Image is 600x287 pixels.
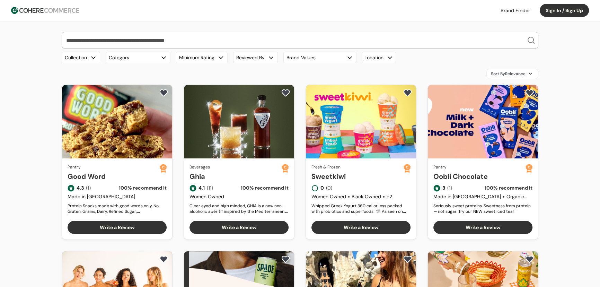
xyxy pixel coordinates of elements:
button: add to favorite [158,254,169,264]
a: Sweetkiwi [311,171,404,182]
a: Ghia [189,171,282,182]
button: Write a Review [68,221,167,234]
button: Sign In / Sign Up [540,4,589,17]
img: Cohere Logo [11,7,79,14]
span: Sort By Relevance [491,71,526,77]
button: Write a Review [433,221,532,234]
button: add to favorite [280,88,291,98]
button: add to favorite [280,254,291,264]
button: add to favorite [524,254,535,264]
a: Good Word [68,171,160,182]
button: add to favorite [402,254,413,264]
button: add to favorite [158,88,169,98]
button: Write a Review [311,221,411,234]
button: add to favorite [524,88,535,98]
button: add to favorite [402,88,413,98]
button: Write a Review [189,221,289,234]
a: Oobli Chocolate [433,171,526,182]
